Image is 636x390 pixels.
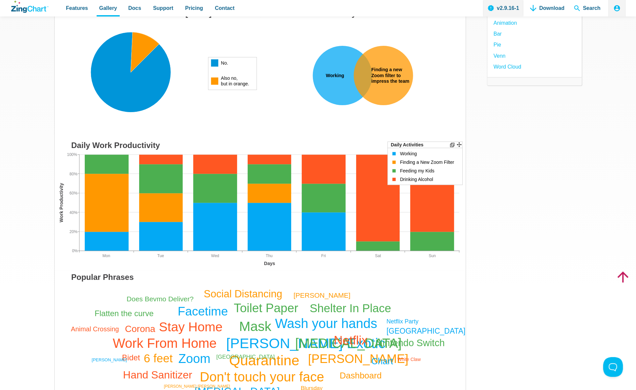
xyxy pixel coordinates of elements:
[603,357,623,377] iframe: Toggle Customer Support
[494,62,521,71] a: Word Cloud
[494,40,501,49] a: Pie
[185,4,203,13] span: Pricing
[494,51,505,60] a: Venn
[153,4,173,13] span: Support
[494,29,502,38] a: Bar
[11,1,48,13] a: ZingChart Logo. Click to return to the homepage
[66,4,88,13] span: Features
[215,4,235,13] span: Contact
[494,18,517,27] a: Animation
[128,4,141,13] span: Docs
[99,4,117,13] span: Gallery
